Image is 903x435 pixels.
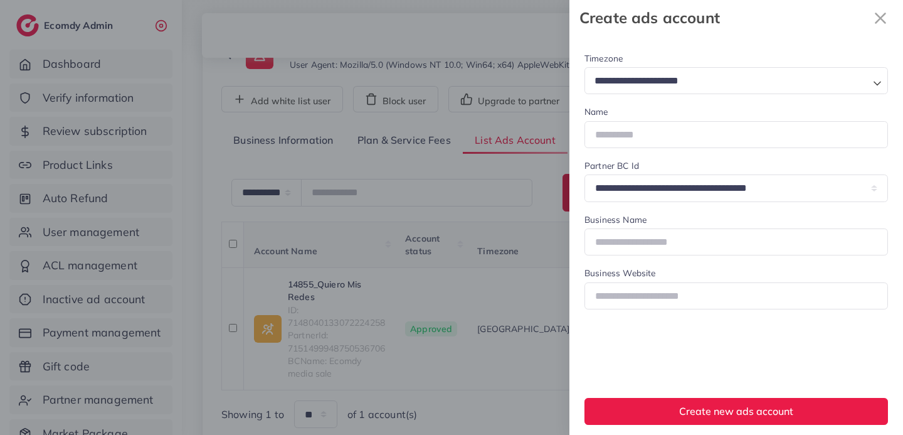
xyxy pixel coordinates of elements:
div: Search for option [584,67,888,94]
svg: x [868,6,893,31]
span: Create new ads account [679,405,793,417]
button: Create new ads account [584,398,888,425]
label: Business Website [584,267,656,279]
input: Search for option [590,72,868,91]
label: Timezone [584,52,623,65]
label: Name [584,105,608,118]
label: Business Name [584,213,647,226]
label: Partner BC Id [584,159,639,172]
button: Close [868,5,893,31]
strong: Create ads account [579,7,868,29]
